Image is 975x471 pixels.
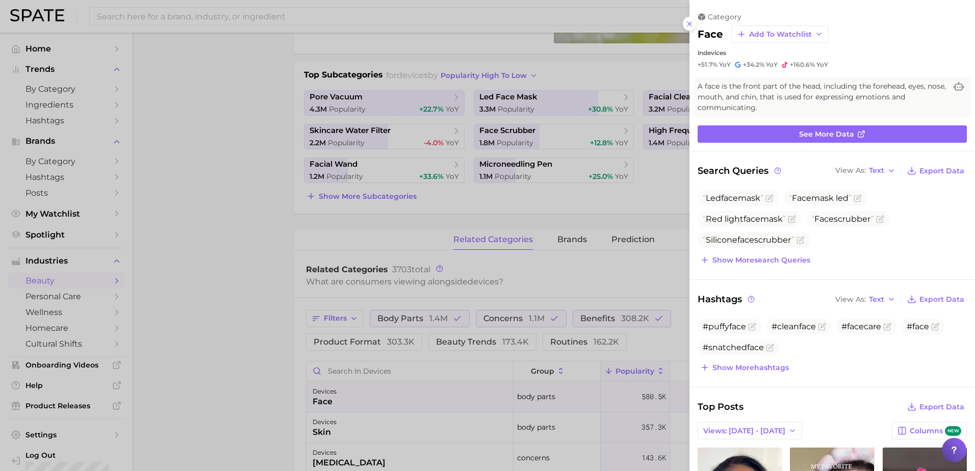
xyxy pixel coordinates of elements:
span: YoY [816,61,828,69]
span: Top Posts [698,400,743,414]
button: Flag as miscategorized or irrelevant [931,323,939,331]
span: Add to Watchlist [749,30,812,39]
button: Flag as miscategorized or irrelevant [765,194,774,202]
span: Red light mask [703,214,786,224]
button: Columnsnew [892,422,967,439]
span: Text [869,168,884,173]
span: View As [835,168,866,173]
span: #face [907,322,929,331]
button: Flag as miscategorized or irrelevant [854,194,862,202]
span: Views: [DATE] - [DATE] [703,427,785,435]
span: Columns [910,426,961,436]
span: Export Data [919,403,964,411]
button: Flag as miscategorized or irrelevant [818,323,826,331]
span: +34.2% [743,61,764,68]
span: face [743,214,760,224]
span: YoY [766,61,778,69]
button: Export Data [905,164,967,178]
button: Flag as miscategorized or irrelevant [797,236,805,244]
span: Export Data [919,295,964,304]
span: face [721,193,738,203]
span: Led mask [703,193,763,203]
span: face [737,235,754,245]
span: #snatchedface [703,343,764,352]
button: Export Data [905,400,967,414]
button: Show moresearch queries [698,253,813,267]
span: scrubber [811,214,874,224]
button: Flag as miscategorized or irrelevant [876,215,884,223]
button: View AsText [833,164,898,177]
span: #puffyface [703,322,746,331]
span: Face [792,193,811,203]
span: Show more hashtags [712,363,789,372]
button: Flag as miscategorized or irrelevant [748,323,756,331]
span: #cleanface [772,322,816,331]
span: View As [835,297,866,302]
button: Show morehashtags [698,360,791,375]
button: View AsText [833,293,898,306]
span: new [945,426,961,436]
span: Face [814,214,834,224]
span: Export Data [919,167,964,175]
span: A face is the front part of the head, including the forehead, eyes, nose, mouth, and chin, that i... [698,81,946,113]
a: See more data [698,125,967,143]
span: See more data [799,130,854,139]
div: in [698,49,967,57]
span: Show more search queries [712,256,810,265]
button: Flag as miscategorized or irrelevant [788,215,796,223]
button: Flag as miscategorized or irrelevant [766,344,774,352]
h2: face [698,28,723,40]
span: devices [703,49,726,57]
span: YoY [719,61,731,69]
button: Export Data [905,292,967,306]
span: Hashtags [698,292,756,306]
button: Flag as miscategorized or irrelevant [883,323,891,331]
span: Silicone scrubber [703,235,794,245]
span: Search Queries [698,164,783,178]
span: category [708,12,741,21]
span: +51.7% [698,61,717,68]
span: +160.6% [790,61,815,68]
button: Add to Watchlist [731,25,829,43]
span: Text [869,297,884,302]
span: #facecare [841,322,881,331]
button: Views: [DATE] - [DATE] [698,422,802,439]
span: mask led [789,193,852,203]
